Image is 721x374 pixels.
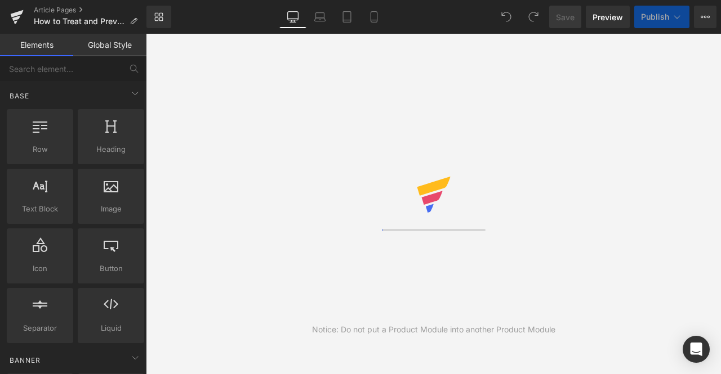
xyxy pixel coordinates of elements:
[312,323,555,336] div: Notice: Do not put a Product Module into another Product Module
[593,11,623,23] span: Preview
[333,6,360,28] a: Tablet
[522,6,545,28] button: Redo
[10,203,70,215] span: Text Block
[34,6,146,15] a: Article Pages
[279,6,306,28] a: Desktop
[694,6,716,28] button: More
[10,263,70,274] span: Icon
[10,322,70,334] span: Separator
[73,34,146,56] a: Global Style
[8,355,42,366] span: Banner
[556,11,575,23] span: Save
[34,17,125,26] span: How to Treat and Prevent Sun-Damaged Hair
[495,6,518,28] button: Undo
[641,12,669,21] span: Publish
[360,6,388,28] a: Mobile
[306,6,333,28] a: Laptop
[8,91,30,101] span: Base
[81,203,141,215] span: Image
[146,6,171,28] a: New Library
[10,143,70,155] span: Row
[81,143,141,155] span: Heading
[634,6,689,28] button: Publish
[683,336,710,363] div: Open Intercom Messenger
[586,6,630,28] a: Preview
[81,263,141,274] span: Button
[81,322,141,334] span: Liquid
